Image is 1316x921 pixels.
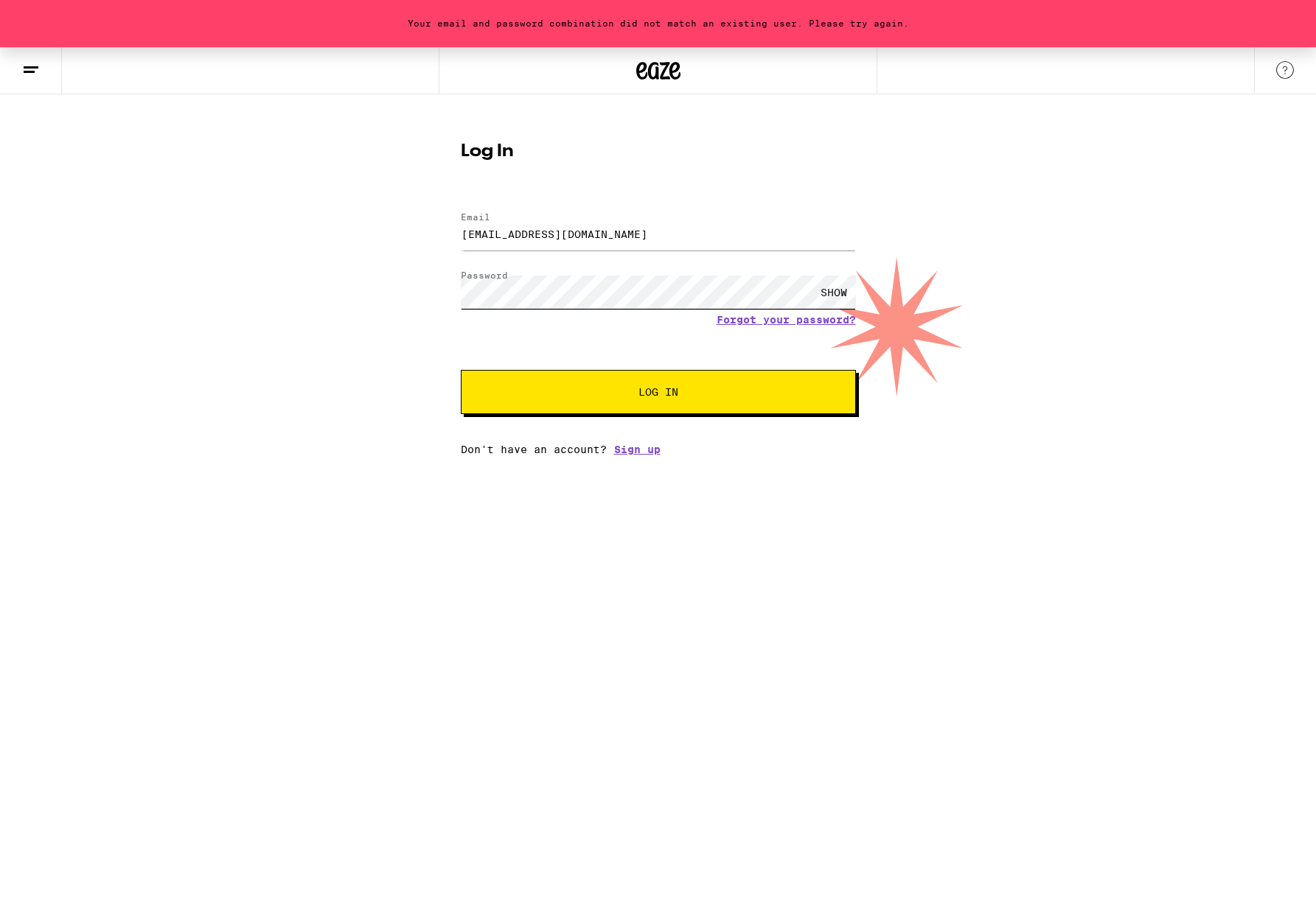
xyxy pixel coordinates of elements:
a: Sign up [614,444,661,455]
label: Password [461,270,508,280]
h1: Log In [461,143,856,161]
label: Email [461,212,490,222]
div: SHOW [812,276,856,309]
span: Log In [638,387,678,397]
div: Don't have an account? [461,444,856,455]
a: Forgot your password? [717,314,856,326]
span: Hi. Need any help? [9,10,106,22]
button: Log In [461,370,856,414]
input: Email [461,217,856,251]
